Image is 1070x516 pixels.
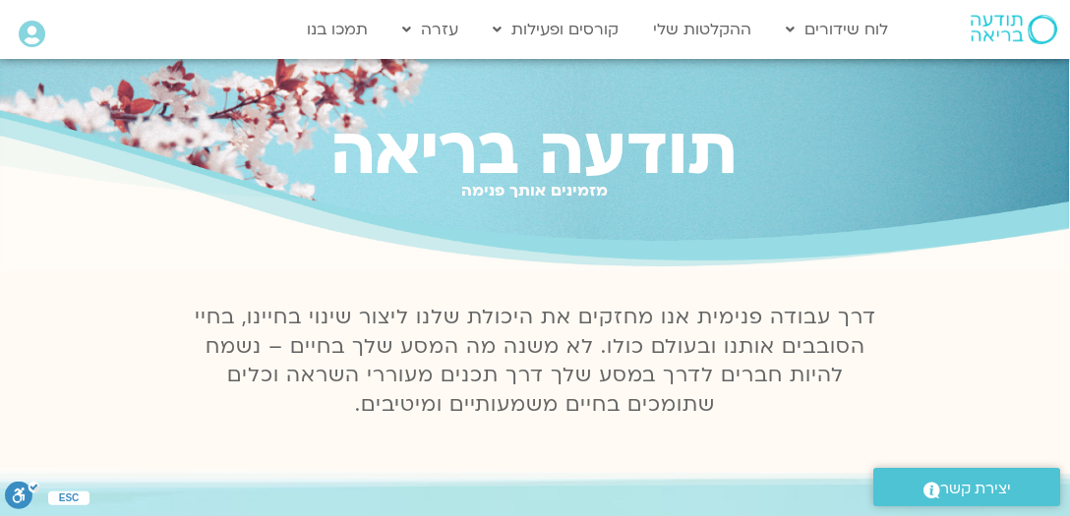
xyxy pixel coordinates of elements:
span: יצירת קשר [940,476,1011,502]
p: דרך עבודה פנימית אנו מחזקים את היכולת שלנו ליצור שינוי בחיינו, בחיי הסובבים אותנו ובעולם כולו. לא... [183,303,887,421]
a: ההקלטות שלי [643,11,761,48]
a: עזרה [392,11,468,48]
a: תמכו בנו [297,11,378,48]
a: יצירת קשר [873,468,1060,506]
a: לוח שידורים [776,11,898,48]
img: תודעה בריאה [971,15,1057,44]
a: קורסים ופעילות [483,11,628,48]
